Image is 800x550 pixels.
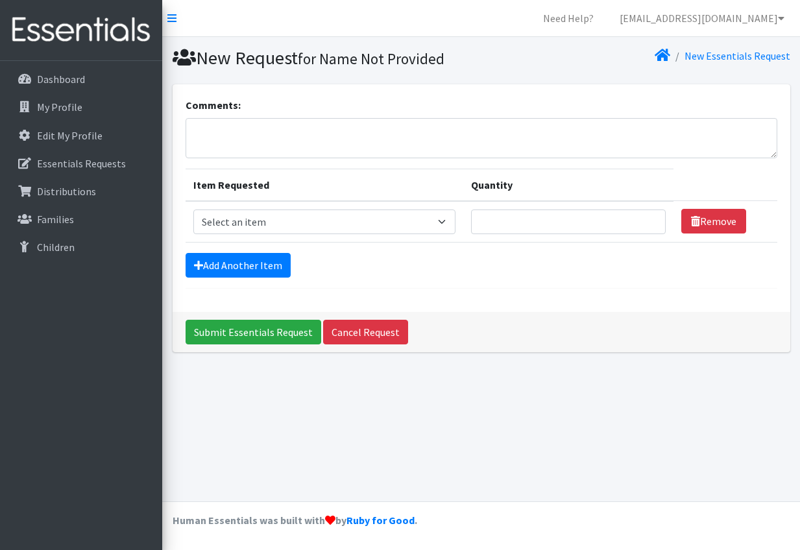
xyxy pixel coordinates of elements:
th: Item Requested [186,169,463,201]
h1: New Request [173,47,477,69]
label: Comments: [186,97,241,113]
p: Essentials Requests [37,157,126,170]
a: Families [5,206,157,232]
p: Edit My Profile [37,129,103,142]
p: Dashboard [37,73,85,86]
a: New Essentials Request [685,49,790,62]
a: Distributions [5,178,157,204]
input: Submit Essentials Request [186,320,321,344]
a: Cancel Request [323,320,408,344]
th: Quantity [463,169,673,201]
a: Essentials Requests [5,150,157,176]
a: Remove [681,209,746,233]
a: Need Help? [533,5,604,31]
a: My Profile [5,94,157,120]
a: Dashboard [5,66,157,92]
p: My Profile [37,101,82,114]
p: Distributions [37,185,96,198]
p: Families [37,213,74,226]
a: [EMAIL_ADDRESS][DOMAIN_NAME] [609,5,795,31]
strong: Human Essentials was built with by . [173,514,417,527]
a: Edit My Profile [5,123,157,149]
img: HumanEssentials [5,8,157,52]
p: Children [37,241,75,254]
small: for Name Not Provided [298,49,444,68]
a: Ruby for Good [346,514,415,527]
a: Children [5,234,157,260]
a: Add Another Item [186,253,291,278]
